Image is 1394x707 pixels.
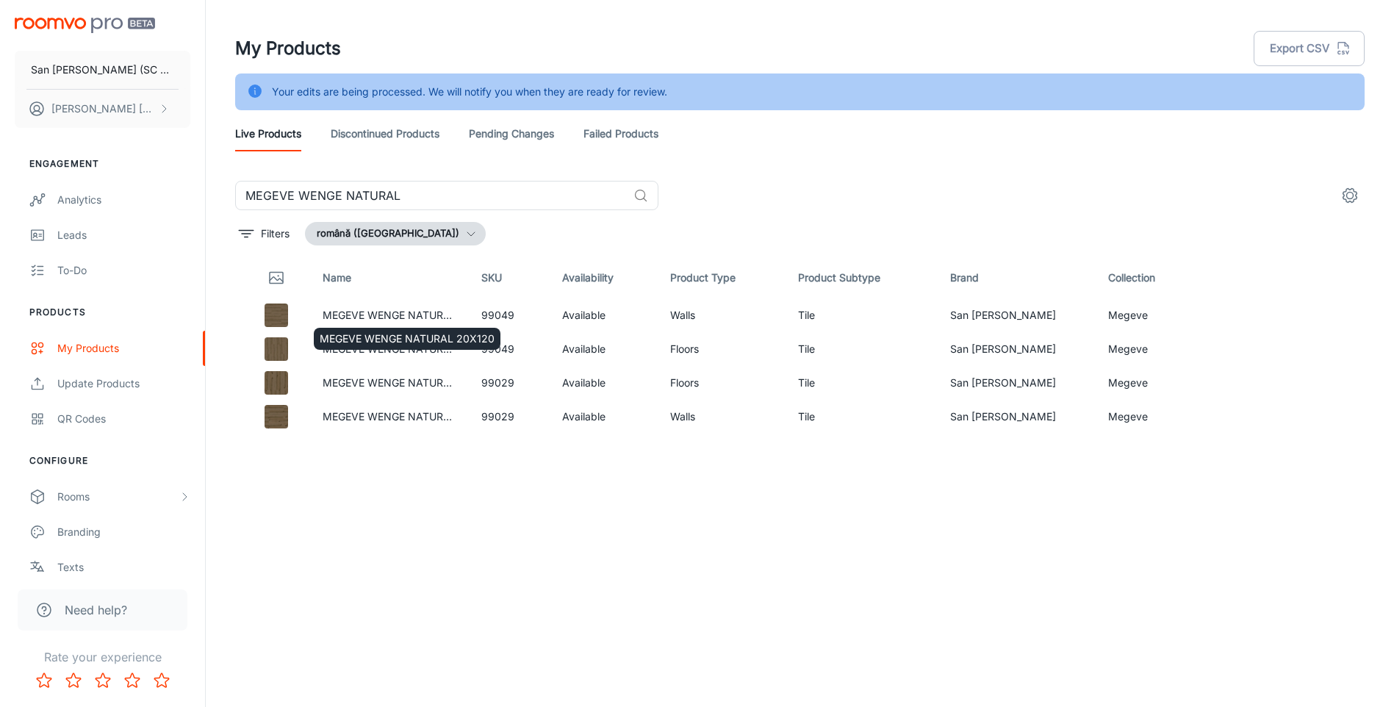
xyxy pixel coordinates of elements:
[57,376,190,392] div: Update Products
[15,51,190,89] button: San [PERSON_NAME] (SC San Marco Design SRL)
[331,116,439,151] a: Discontinued Products
[470,257,551,298] th: SKU
[469,116,554,151] a: Pending Changes
[938,366,1096,400] td: San [PERSON_NAME]
[57,262,190,279] div: To-do
[57,340,190,356] div: My Products
[550,332,658,366] td: Available
[57,192,190,208] div: Analytics
[31,62,174,78] p: San [PERSON_NAME] (SC San Marco Design SRL)
[323,376,506,389] a: MEGEVE WENGE NATURAL 26.5X180
[261,226,290,242] p: Filters
[235,116,301,151] a: Live Products
[15,18,155,33] img: Roomvo PRO Beta
[235,181,628,210] input: Search
[1335,181,1365,210] button: settings
[15,90,190,128] button: [PERSON_NAME] [PERSON_NAME]
[51,101,155,117] p: [PERSON_NAME] [PERSON_NAME]
[57,227,190,243] div: Leads
[29,666,59,695] button: Rate 1 star
[1096,366,1206,400] td: Megeve
[470,298,551,332] td: 99049
[583,116,658,151] a: Failed Products
[235,35,341,62] h1: My Products
[1096,298,1206,332] td: Megeve
[65,601,127,619] span: Need help?
[1096,400,1206,434] td: Megeve
[938,400,1096,434] td: San [PERSON_NAME]
[57,524,190,540] div: Branding
[938,257,1096,298] th: Brand
[323,309,497,321] a: MEGEVE WENGE NATURAL 20X120
[311,257,469,298] th: Name
[305,222,486,245] button: română ([GEOGRAPHIC_DATA])
[57,411,190,427] div: QR Codes
[658,400,786,434] td: Walls
[658,332,786,366] td: Floors
[147,666,176,695] button: Rate 5 star
[59,666,88,695] button: Rate 2 star
[323,410,506,423] a: MEGEVE WENGE NATURAL 26.5X180
[786,257,938,298] th: Product Subtype
[786,366,938,400] td: Tile
[786,298,938,332] td: Tile
[1096,257,1206,298] th: Collection
[938,332,1096,366] td: San [PERSON_NAME]
[1254,31,1365,66] button: Export CSV
[658,298,786,332] td: Walls
[272,78,667,106] div: Your edits are being processed. We will notify you when they are ready for review.
[320,331,495,347] p: MEGEVE WENGE NATURAL 20X120
[235,222,293,245] button: filter
[12,648,193,666] p: Rate your experience
[658,366,786,400] td: Floors
[57,559,190,575] div: Texts
[550,298,658,332] td: Available
[1096,332,1206,366] td: Megeve
[88,666,118,695] button: Rate 3 star
[57,489,179,505] div: Rooms
[470,366,551,400] td: 99029
[550,257,658,298] th: Availability
[550,366,658,400] td: Available
[118,666,147,695] button: Rate 4 star
[470,332,551,366] td: 99049
[658,257,786,298] th: Product Type
[550,400,658,434] td: Available
[786,332,938,366] td: Tile
[470,400,551,434] td: 99029
[267,269,285,287] svg: Thumbnail
[938,298,1096,332] td: San [PERSON_NAME]
[786,400,938,434] td: Tile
